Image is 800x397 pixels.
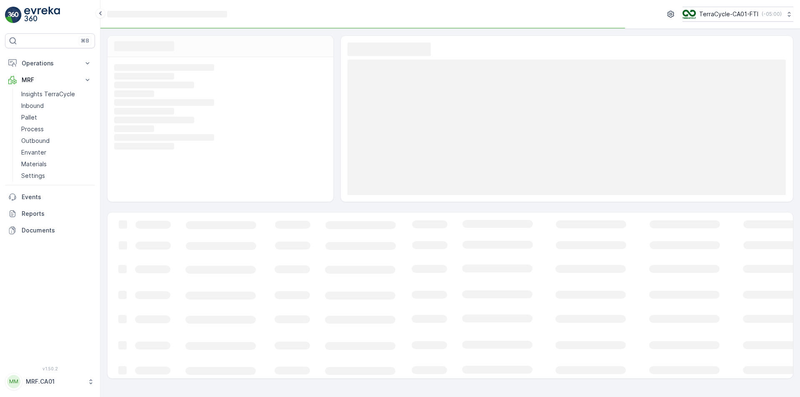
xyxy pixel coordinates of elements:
[5,373,95,390] button: MMMRF.CA01
[699,10,758,18] p: TerraCycle-CA01-FTI
[21,172,45,180] p: Settings
[21,90,75,98] p: Insights TerraCycle
[21,102,44,110] p: Inbound
[5,7,22,23] img: logo
[18,135,95,147] a: Outbound
[18,88,95,100] a: Insights TerraCycle
[21,125,44,133] p: Process
[682,7,793,22] button: TerraCycle-CA01-FTI(-05:00)
[5,205,95,222] a: Reports
[18,158,95,170] a: Materials
[22,210,92,218] p: Reports
[21,160,47,168] p: Materials
[5,189,95,205] a: Events
[18,147,95,158] a: Envanter
[21,113,37,122] p: Pallet
[22,59,78,67] p: Operations
[682,10,696,19] img: TC_BVHiTW6.png
[24,7,60,23] img: logo_light-DOdMpM7g.png
[21,148,46,157] p: Envanter
[5,366,95,371] span: v 1.50.2
[18,100,95,112] a: Inbound
[5,55,95,72] button: Operations
[5,222,95,239] a: Documents
[22,226,92,235] p: Documents
[22,76,78,84] p: MRF
[21,137,50,145] p: Outbound
[81,37,89,44] p: ⌘B
[18,170,95,182] a: Settings
[5,72,95,88] button: MRF
[762,11,782,17] p: ( -05:00 )
[7,375,20,388] div: MM
[18,123,95,135] a: Process
[22,193,92,201] p: Events
[18,112,95,123] a: Pallet
[26,377,83,386] p: MRF.CA01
